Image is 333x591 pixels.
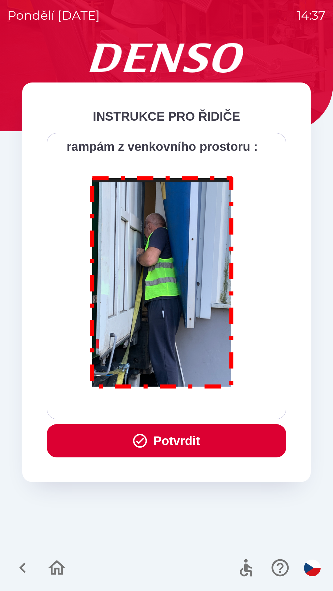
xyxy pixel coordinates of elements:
[83,168,241,394] img: M8MNayrTL6gAAAABJRU5ErkJggg==
[22,43,311,73] img: Logo
[304,560,321,576] img: cs flag
[7,6,100,25] p: pondělí [DATE]
[297,6,326,25] p: 14:37
[47,424,286,457] button: Potvrdit
[47,107,286,126] div: INSTRUKCE PRO ŘIDIČE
